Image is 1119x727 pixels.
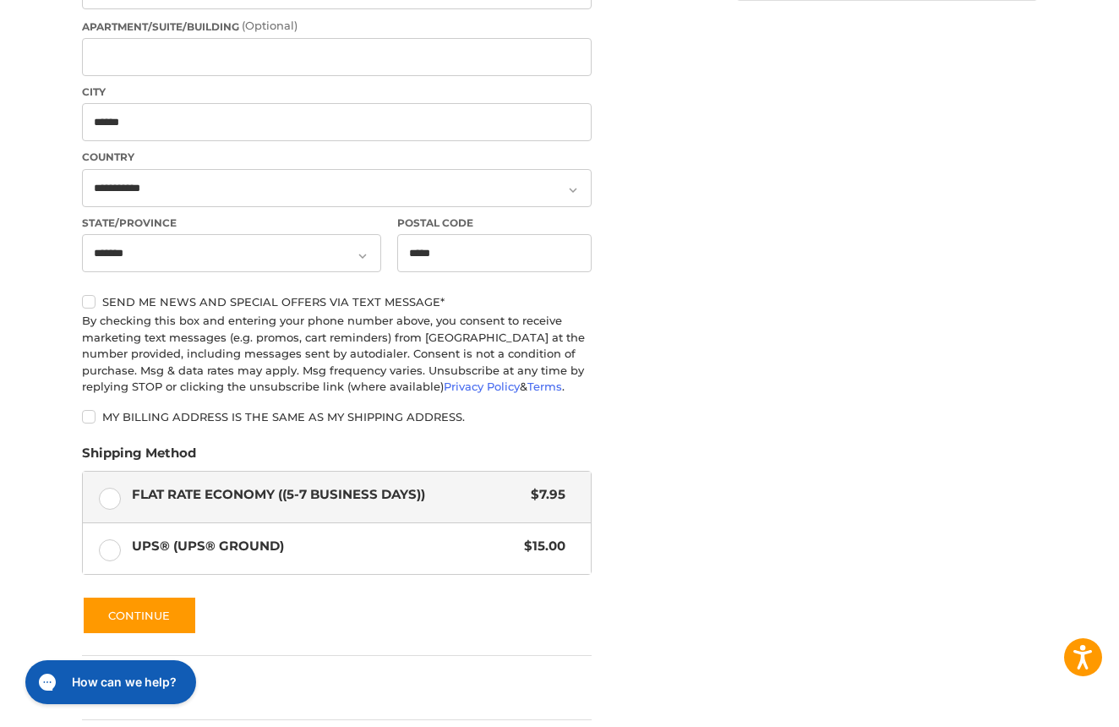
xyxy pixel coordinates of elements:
span: UPS® (UPS® Ground) [132,537,516,556]
label: Postal Code [397,216,592,231]
label: Country [82,150,592,165]
span: $7.95 [523,485,566,505]
small: (Optional) [242,19,297,32]
span: Flat Rate Economy ((5-7 Business Days)) [132,485,523,505]
label: My billing address is the same as my shipping address. [82,410,592,424]
a: Privacy Policy [444,380,520,393]
label: State/Province [82,216,381,231]
label: Apartment/Suite/Building [82,18,592,35]
label: City [82,85,592,100]
span: $15.00 [516,537,566,556]
a: Terms [527,380,562,393]
label: Send me news and special offers via text message* [82,295,592,309]
div: By checking this box and entering your phone number above, you consent to receive marketing text ... [82,313,592,396]
legend: Shipping Method [82,444,196,471]
button: Continue [82,596,197,635]
iframe: Gorgias live chat messenger [17,654,201,710]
